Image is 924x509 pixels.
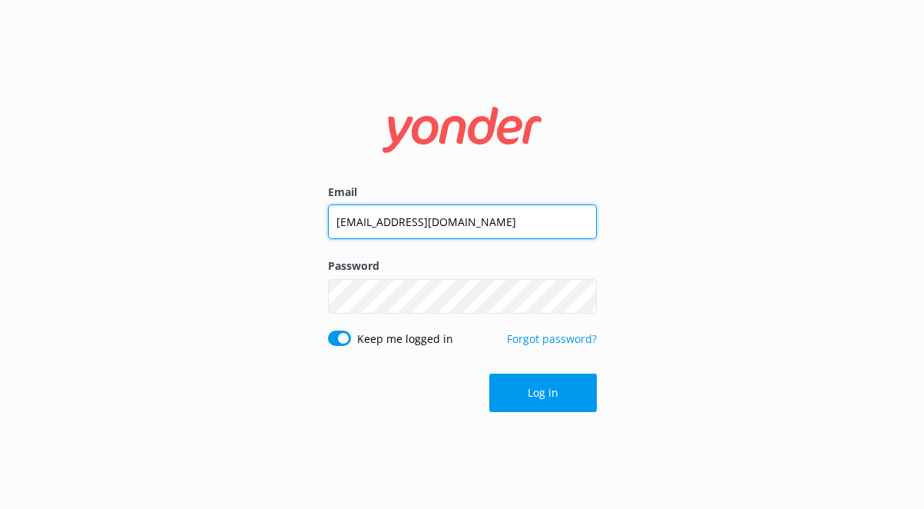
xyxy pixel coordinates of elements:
button: Log in [489,374,597,412]
input: user@emailaddress.com [328,205,597,239]
button: Show password [566,281,597,311]
a: Forgot password? [507,331,597,346]
label: Keep me logged in [357,331,453,348]
label: Email [328,184,597,201]
label: Password [328,258,597,274]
